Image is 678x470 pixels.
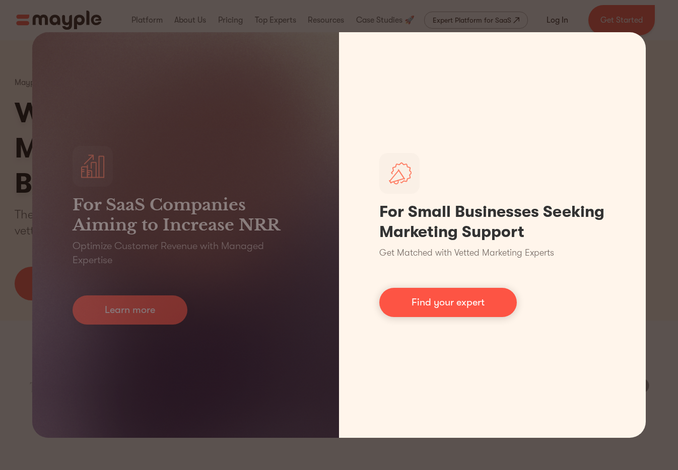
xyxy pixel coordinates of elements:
[379,288,517,317] a: Find your expert
[73,195,299,235] h3: For SaaS Companies Aiming to Increase NRR
[379,202,605,242] h1: For Small Businesses Seeking Marketing Support
[73,239,299,267] p: Optimize Customer Revenue with Managed Expertise
[73,295,187,325] a: Learn more
[379,246,554,260] p: Get Matched with Vetted Marketing Experts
